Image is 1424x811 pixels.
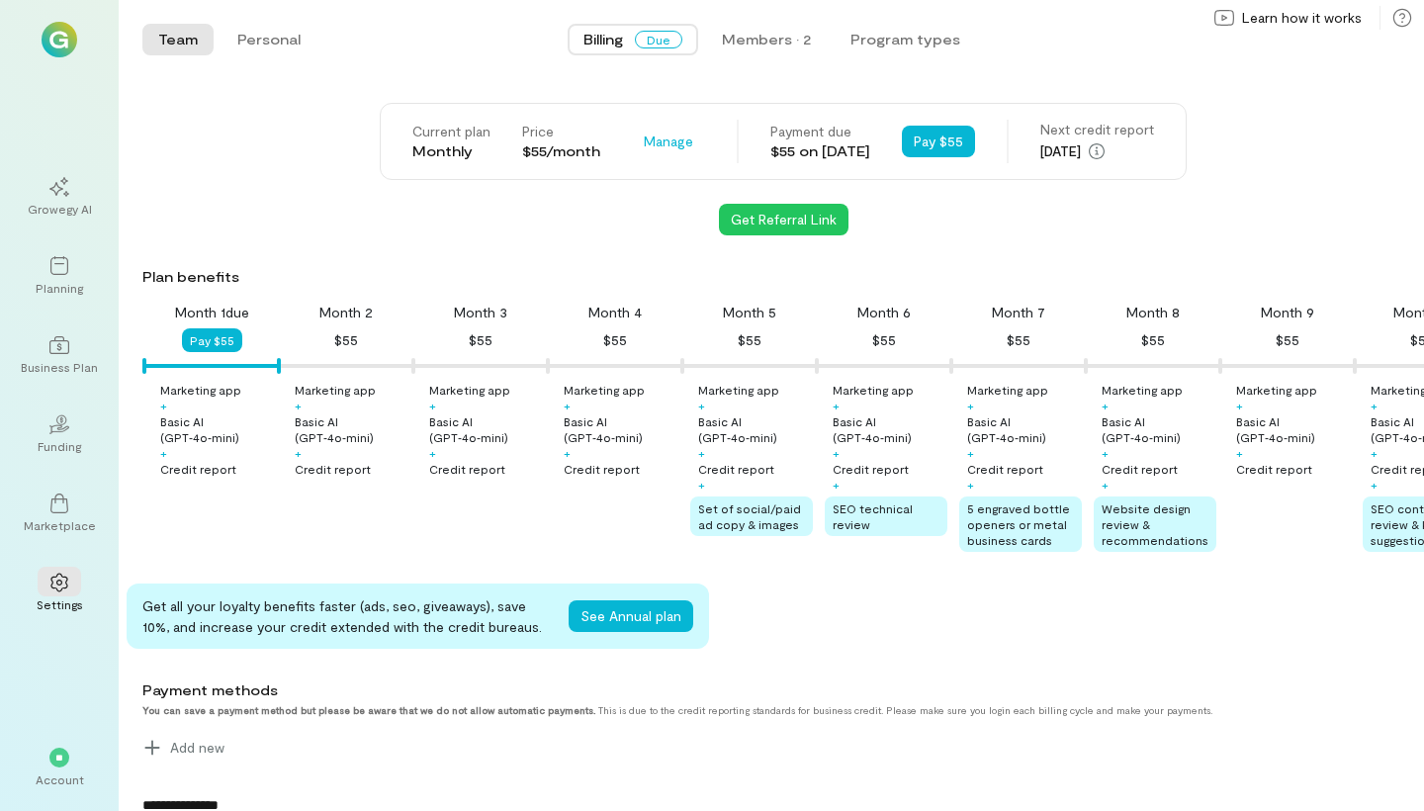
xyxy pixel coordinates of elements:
[412,141,490,161] div: Monthly
[967,501,1070,547] span: 5 engraved bottle openers or metal business cards
[24,478,95,549] a: Marketplace
[522,141,600,161] div: $55/month
[967,477,974,493] div: +
[429,461,505,477] div: Credit report
[698,461,774,477] div: Credit report
[160,382,241,398] div: Marketing app
[142,680,1288,700] div: Payment methods
[24,399,95,470] a: Funding
[1040,139,1154,163] div: [DATE]
[835,24,976,55] button: Program types
[454,303,507,322] div: Month 3
[1242,8,1362,28] span: Learn how it works
[38,438,81,454] div: Funding
[698,477,705,493] div: +
[632,126,705,157] button: Manage
[1261,303,1314,322] div: Month 9
[738,328,761,352] div: $55
[36,280,83,296] div: Planning
[295,461,371,477] div: Credit report
[967,445,974,461] div: +
[24,161,95,232] a: Growegy AI
[24,517,96,533] div: Marketplace
[142,24,214,55] button: Team
[564,398,571,413] div: +
[603,328,627,352] div: $55
[522,122,600,141] div: Price
[24,557,95,628] a: Settings
[160,413,275,445] div: Basic AI (GPT‑4o‑mini)
[1040,120,1154,139] div: Next credit report
[588,303,642,322] div: Month 4
[160,461,236,477] div: Credit report
[902,126,975,157] button: Pay $55
[967,398,974,413] div: +
[295,413,409,445] div: Basic AI (GPT‑4o‑mini)
[698,445,705,461] div: +
[412,122,490,141] div: Current plan
[770,141,870,161] div: $55 on [DATE]
[1007,328,1030,352] div: $55
[564,445,571,461] div: +
[160,445,167,461] div: +
[21,359,98,375] div: Business Plan
[564,413,678,445] div: Basic AI (GPT‑4o‑mini)
[37,596,83,612] div: Settings
[170,738,224,758] span: Add new
[24,319,95,391] a: Business Plan
[1371,445,1378,461] div: +
[142,704,1288,716] div: This is due to the credit reporting standards for business credit. Please make sure you login eac...
[1102,477,1109,493] div: +
[564,461,640,477] div: Credit report
[967,382,1048,398] div: Marketing app
[833,398,840,413] div: +
[1236,445,1243,461] div: +
[1102,382,1183,398] div: Marketing app
[429,398,436,413] div: +
[698,413,813,445] div: Basic AI (GPT‑4o‑mini)
[1236,382,1317,398] div: Marketing app
[723,303,776,322] div: Month 5
[295,445,302,461] div: +
[1102,445,1109,461] div: +
[222,24,316,55] button: Personal
[992,303,1045,322] div: Month 7
[770,122,870,141] div: Payment due
[564,382,645,398] div: Marketing app
[1236,413,1351,445] div: Basic AI (GPT‑4o‑mini)
[857,303,911,322] div: Month 6
[295,382,376,398] div: Marketing app
[429,445,436,461] div: +
[872,328,896,352] div: $55
[833,382,914,398] div: Marketing app
[175,303,249,322] div: Month 1 due
[833,413,947,445] div: Basic AI (GPT‑4o‑mini)
[698,398,705,413] div: +
[319,303,373,322] div: Month 2
[583,30,623,49] span: Billing
[469,328,492,352] div: $55
[160,398,167,413] div: +
[967,461,1043,477] div: Credit report
[833,445,840,461] div: +
[568,24,698,55] button: BillingDue
[1236,398,1243,413] div: +
[295,398,302,413] div: +
[569,600,693,632] button: See Annual plan
[698,501,801,531] span: Set of social/paid ad copy & images
[644,132,693,151] span: Manage
[142,704,595,716] strong: You can save a payment method but please be aware that we do not allow automatic payments.
[719,204,848,235] button: Get Referral Link
[1102,413,1216,445] div: Basic AI (GPT‑4o‑mini)
[1126,303,1180,322] div: Month 8
[142,595,553,637] div: Get all your loyalty benefits faster (ads, seo, giveaways), save 10%, and increase your credit ex...
[182,328,242,352] button: Pay $55
[1102,461,1178,477] div: Credit report
[722,30,811,49] div: Members · 2
[833,461,909,477] div: Credit report
[1102,501,1208,547] span: Website design review & recommendations
[1371,398,1378,413] div: +
[967,413,1082,445] div: Basic AI (GPT‑4o‑mini)
[1371,477,1378,493] div: +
